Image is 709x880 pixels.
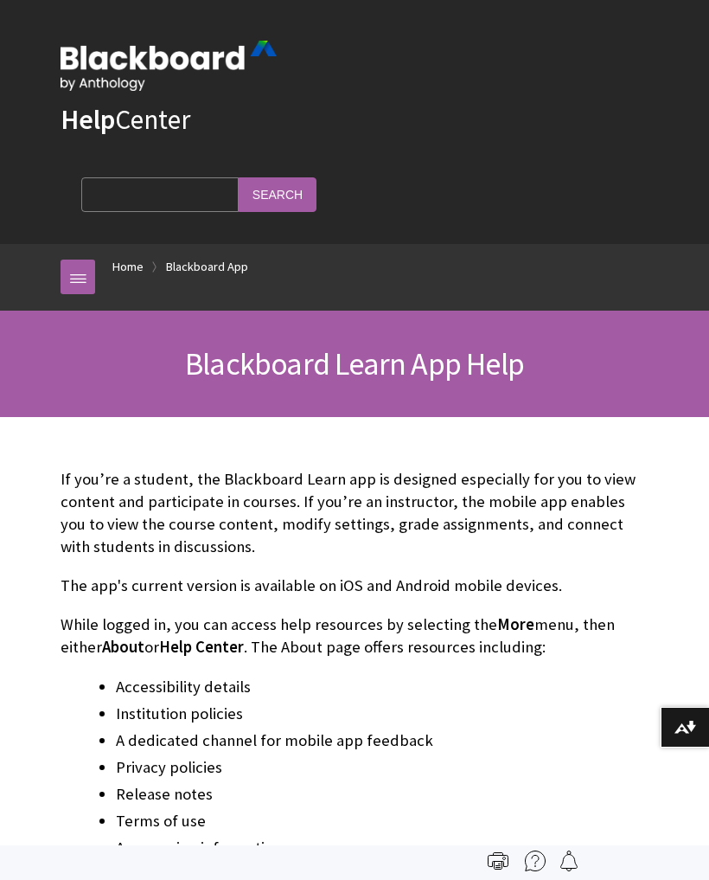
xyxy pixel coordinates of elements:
[112,256,144,278] a: Home
[116,702,648,726] li: Institution policies
[116,729,648,753] li: A dedicated channel for mobile app feedback
[61,468,648,559] p: If you’re a student, the Blackboard Learn app is designed especially for you to view content and ...
[559,851,579,871] img: Follow this page
[61,613,648,658] p: While logged in, you can access help resources by selecting the menu, then either or . The About ...
[61,102,115,137] strong: Help
[116,675,648,699] li: Accessibility details
[488,851,508,871] img: Print
[61,575,648,597] p: The app's current version is available on iOS and Android mobile devices.
[239,177,316,211] input: Search
[61,102,190,137] a: HelpCenter
[116,782,648,806] li: Release notes
[61,41,277,91] img: Blackboard by Anthology
[116,836,648,860] li: App version information
[166,256,248,278] a: Blackboard App
[116,809,648,833] li: Terms of use
[185,344,524,383] span: Blackboard Learn App Help
[159,637,244,657] span: Help Center
[116,755,648,780] li: Privacy policies
[102,637,144,657] span: About
[525,851,546,871] img: More help
[497,614,534,634] span: More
